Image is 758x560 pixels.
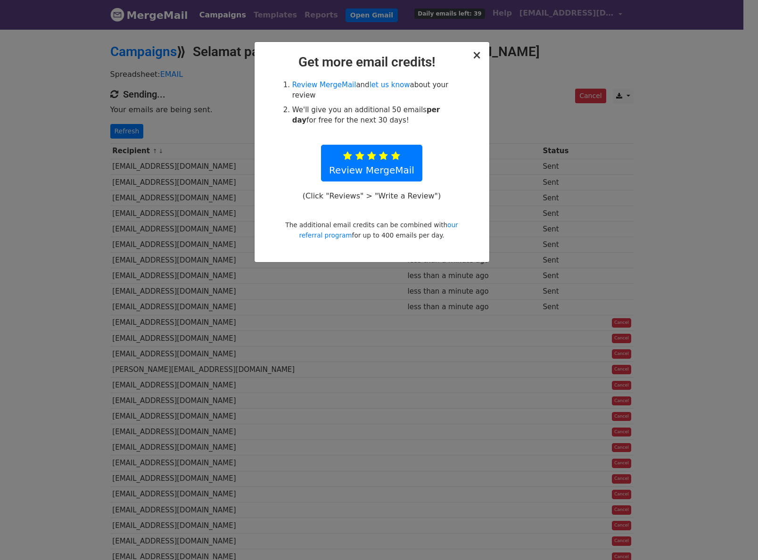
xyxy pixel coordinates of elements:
a: our referral program [299,221,458,239]
a: let us know [370,81,410,89]
p: (Click "Reviews" > "Write a Review") [297,191,445,201]
span: × [472,49,481,62]
li: and about your review [292,80,462,101]
small: The additional email credits can be combined with for up to 400 emails per day. [285,221,458,239]
li: We'll give you an additional 50 emails for free for the next 30 days! [292,105,462,126]
strong: per day [292,106,440,125]
button: Close [472,49,481,61]
a: Review MergeMail [321,145,422,181]
iframe: Chat Widget [711,515,758,560]
a: Review MergeMail [292,81,356,89]
h2: Get more email credits! [262,54,482,70]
